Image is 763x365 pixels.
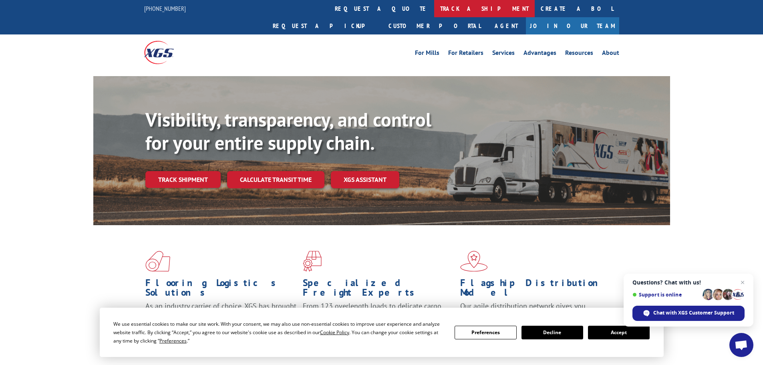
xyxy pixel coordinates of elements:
a: Open chat [729,333,753,357]
h1: Flagship Distribution Model [460,278,612,301]
a: [PHONE_NUMBER] [144,4,186,12]
span: Support is online [632,292,700,298]
h1: Specialized Freight Experts [303,278,454,301]
a: About [602,50,619,58]
img: xgs-icon-flagship-distribution-model-red [460,251,488,272]
b: Visibility, transparency, and control for your entire supply chain. [145,107,431,155]
span: As an industry carrier of choice, XGS has brought innovation and dedication to flooring logistics... [145,301,296,330]
a: Request a pickup [267,17,383,34]
button: Preferences [455,326,516,339]
span: Chat with XGS Customer Support [653,309,734,317]
button: Accept [588,326,650,339]
a: For Retailers [448,50,483,58]
a: Customer Portal [383,17,487,34]
img: xgs-icon-total-supply-chain-intelligence-red [145,251,170,272]
a: For Mills [415,50,439,58]
a: Join Our Team [526,17,619,34]
a: Services [492,50,515,58]
a: XGS ASSISTANT [331,171,399,188]
span: Questions? Chat with us! [632,279,745,286]
p: From 123 overlength loads to delicate cargo, our experienced staff knows the best way to move you... [303,301,454,337]
span: Chat with XGS Customer Support [632,306,745,321]
a: Agent [487,17,526,34]
img: xgs-icon-focused-on-flooring-red [303,251,322,272]
span: Cookie Policy [320,329,349,336]
h1: Flooring Logistics Solutions [145,278,297,301]
div: Cookie Consent Prompt [100,308,664,357]
a: Resources [565,50,593,58]
a: Calculate transit time [227,171,324,188]
span: Our agile distribution network gives you nationwide inventory management on demand. [460,301,608,320]
a: Track shipment [145,171,221,188]
button: Decline [521,326,583,339]
a: Advantages [523,50,556,58]
span: Preferences [159,337,187,344]
div: We use essential cookies to make our site work. With your consent, we may also use non-essential ... [113,320,445,345]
